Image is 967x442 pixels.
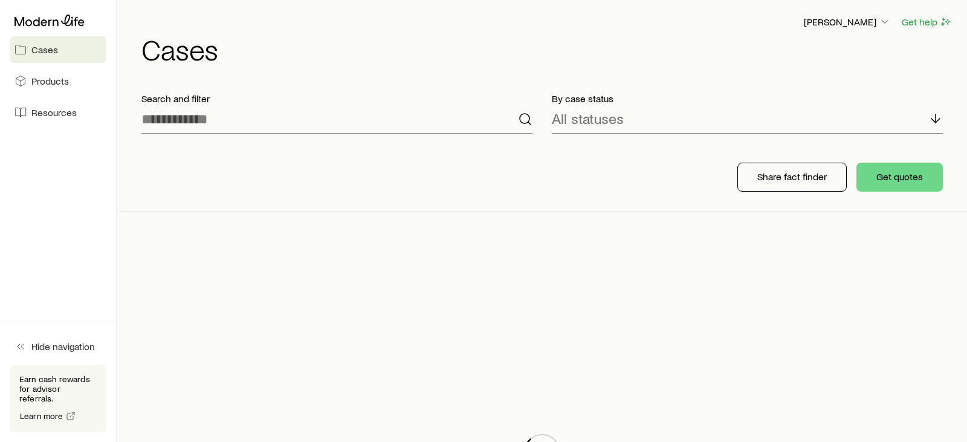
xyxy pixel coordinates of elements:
[141,93,532,105] p: Search and filter
[10,99,106,126] a: Resources
[901,15,952,29] button: Get help
[552,93,943,105] p: By case status
[10,36,106,63] a: Cases
[31,106,77,119] span: Resources
[141,34,952,63] h1: Cases
[10,333,106,360] button: Hide navigation
[31,340,95,353] span: Hide navigation
[737,163,847,192] button: Share fact finder
[803,15,891,30] button: [PERSON_NAME]
[19,374,97,403] p: Earn cash rewards for advisor referrals.
[20,412,63,420] span: Learn more
[10,68,106,94] a: Products
[856,163,943,192] button: Get quotes
[31,44,58,56] span: Cases
[757,171,827,183] p: Share fact finder
[804,16,891,28] p: [PERSON_NAME]
[10,365,106,432] div: Earn cash rewards for advisor referrals.Learn more
[31,75,69,87] span: Products
[552,110,624,127] p: All statuses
